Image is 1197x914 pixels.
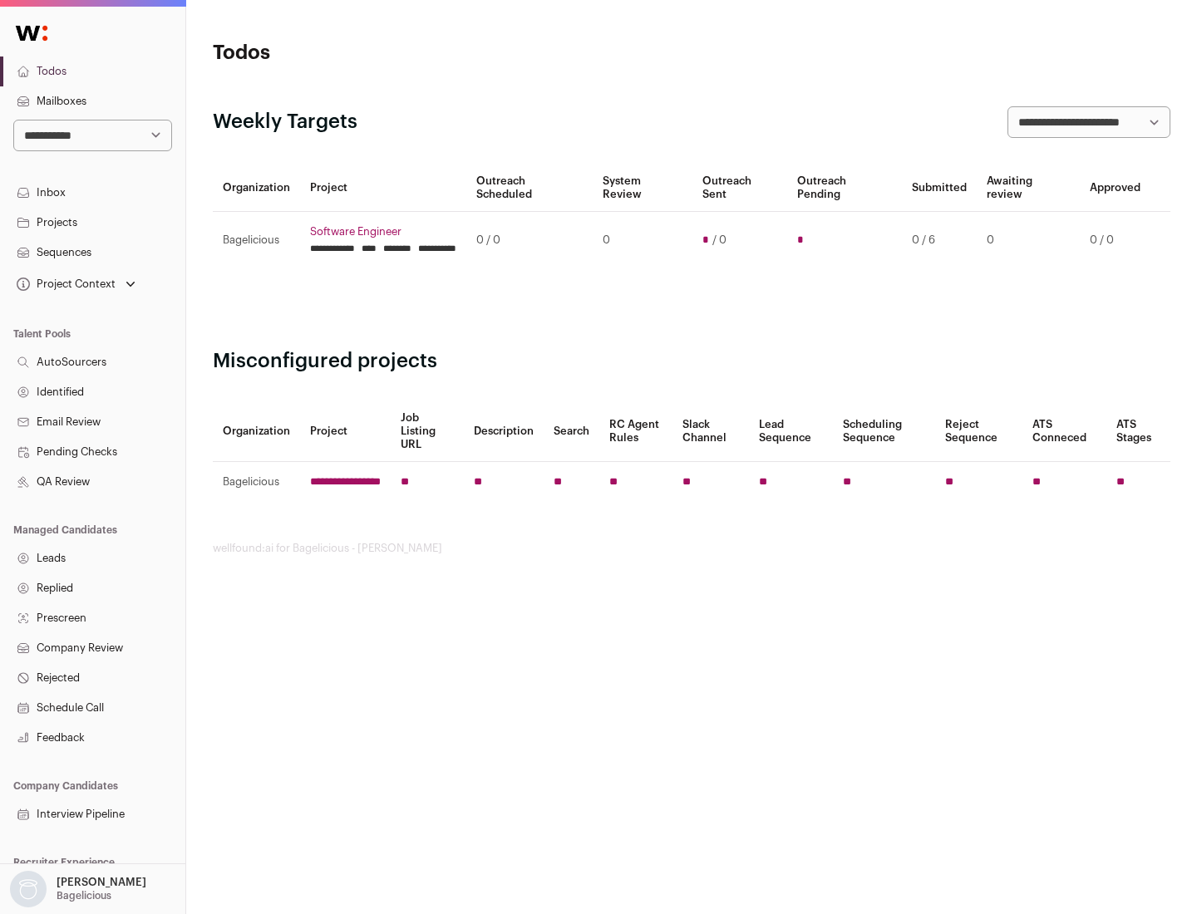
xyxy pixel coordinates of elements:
th: Submitted [902,165,977,212]
th: Description [464,401,544,462]
td: Bagelicious [213,212,300,269]
p: Bagelicious [57,889,111,902]
img: nopic.png [10,871,47,907]
th: Outreach Sent [692,165,788,212]
td: Bagelicious [213,462,300,503]
img: Wellfound [7,17,57,50]
td: 0 [593,212,692,269]
h1: Todos [213,40,532,66]
p: [PERSON_NAME] [57,876,146,889]
td: 0 [977,212,1080,269]
a: Software Engineer [310,225,456,238]
th: Approved [1080,165,1150,212]
th: Job Listing URL [391,401,464,462]
th: Reject Sequence [935,401,1023,462]
th: Project [300,401,391,462]
th: Search [544,401,599,462]
td: 0 / 0 [1080,212,1150,269]
th: Organization [213,165,300,212]
h2: Misconfigured projects [213,348,1170,375]
th: Outreach Pending [787,165,901,212]
th: Scheduling Sequence [833,401,935,462]
h2: Weekly Targets [213,109,357,135]
td: 0 / 6 [902,212,977,269]
footer: wellfound:ai for Bagelicious - [PERSON_NAME] [213,542,1170,555]
td: 0 / 0 [466,212,593,269]
th: Awaiting review [977,165,1080,212]
th: ATS Conneced [1022,401,1106,462]
th: Project [300,165,466,212]
button: Open dropdown [13,273,139,296]
th: Organization [213,401,300,462]
th: Slack Channel [672,401,749,462]
div: Project Context [13,278,116,291]
span: / 0 [712,233,727,247]
th: System Review [593,165,692,212]
th: Lead Sequence [749,401,833,462]
th: RC Agent Rules [599,401,672,462]
th: Outreach Scheduled [466,165,593,212]
th: ATS Stages [1106,401,1170,462]
button: Open dropdown [7,871,150,907]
